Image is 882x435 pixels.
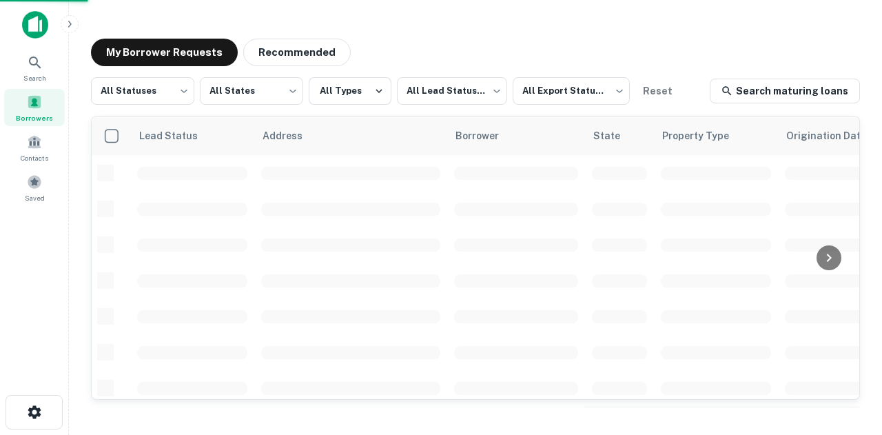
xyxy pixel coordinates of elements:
[813,325,882,391] iframe: Chat Widget
[243,39,351,66] button: Recommended
[16,112,53,123] span: Borrowers
[130,117,254,155] th: Lead Status
[254,117,447,155] th: Address
[455,128,517,144] span: Borrower
[4,49,65,86] a: Search
[200,73,303,109] div: All States
[263,128,320,144] span: Address
[309,77,391,105] button: All Types
[21,152,48,163] span: Contacts
[4,89,65,126] a: Borrowers
[447,117,585,155] th: Borrower
[139,128,216,144] span: Lead Status
[23,72,46,83] span: Search
[593,128,638,144] span: State
[662,128,747,144] span: Property Type
[91,73,194,109] div: All Statuses
[4,129,65,166] a: Contacts
[22,11,48,39] img: capitalize-icon.png
[710,79,860,103] a: Search maturing loans
[397,73,507,109] div: All Lead Statuses
[4,169,65,206] a: Saved
[654,117,778,155] th: Property Type
[635,77,679,105] button: Reset
[585,117,654,155] th: State
[513,73,630,109] div: All Export Statuses
[91,39,238,66] button: My Borrower Requests
[25,192,45,203] span: Saved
